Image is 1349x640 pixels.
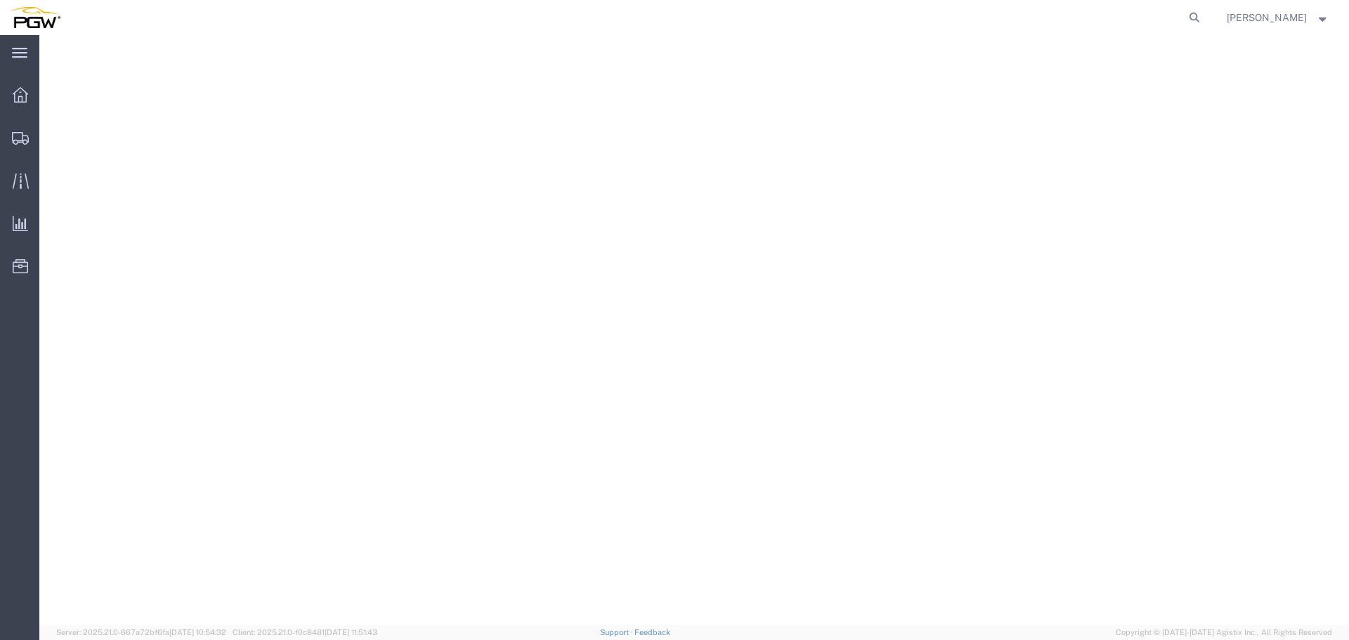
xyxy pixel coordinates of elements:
[325,628,377,636] span: [DATE] 11:51:43
[56,628,226,636] span: Server: 2025.21.0-667a72bf6fa
[169,628,226,636] span: [DATE] 10:54:32
[600,628,635,636] a: Support
[1226,9,1330,26] button: [PERSON_NAME]
[10,7,60,28] img: logo
[1227,10,1307,25] span: Phillip Thornton
[1116,627,1332,639] span: Copyright © [DATE]-[DATE] Agistix Inc., All Rights Reserved
[634,628,670,636] a: Feedback
[233,628,377,636] span: Client: 2025.21.0-f0c8481
[39,35,1349,625] iframe: FS Legacy Container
